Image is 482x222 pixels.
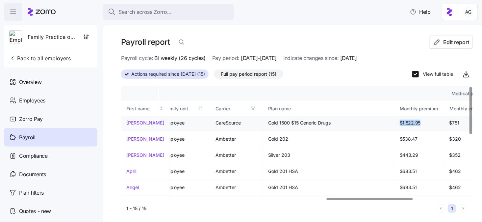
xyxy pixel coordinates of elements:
[216,105,248,112] div: Carrier
[212,54,240,62] span: Pay period:
[164,152,205,158] span: Employee
[4,128,97,147] a: Payroll
[164,105,196,112] div: Family unit
[164,168,205,175] span: Employee
[126,136,164,142] a: [PERSON_NAME]
[4,110,97,128] a: Zorro Pay
[118,8,172,16] span: Search across Zorro...
[400,184,439,191] span: $683.51
[400,168,439,175] span: $683.51
[155,54,206,62] span: Bi weekly (26 cycles)
[19,78,41,86] span: Overview
[241,54,277,62] span: [DATE]-[DATE]
[221,70,276,78] span: Full pay period report (15)
[19,189,44,197] span: Plan filters
[126,120,164,126] a: [PERSON_NAME]
[103,4,234,20] button: Search across Zorro...
[459,204,468,213] button: Next page
[121,101,170,116] th: First nameNot sorted
[437,204,445,213] button: Previous page
[268,152,389,158] span: Silver 203
[268,184,389,191] span: Gold 201 HSA
[19,133,36,142] span: Payroll
[19,170,46,179] span: Documents
[19,115,43,123] span: Zorro Pay
[4,91,97,110] a: Employees
[19,207,51,215] span: Quotes - new
[10,31,22,44] img: Employer logo
[126,168,164,175] a: April
[4,147,97,165] a: Compliance
[216,136,257,142] span: Ambetter
[121,54,153,62] span: Payroll cycle:
[9,54,71,62] span: Back to all employers
[400,120,439,126] span: $1,522.95
[126,152,164,158] a: [PERSON_NAME]
[4,202,97,220] a: Quotes - new
[164,120,205,126] span: Employee
[28,33,75,41] span: Family Practice of Booneville Inc
[268,105,388,112] div: Plan name
[216,168,257,175] span: Ambetter
[216,120,257,126] span: CareSource
[283,54,339,62] span: Indicate changes since:
[164,136,205,142] span: Employee
[268,168,389,175] span: Gold 201 HSA
[419,71,453,77] label: View full table
[121,37,170,47] h1: Payroll report
[159,106,164,111] div: Not sorted
[268,120,389,126] span: Gold 1500 $15 Generic Drugs
[448,204,456,213] button: 1
[126,105,158,112] div: First name
[164,184,205,191] span: Employee
[430,36,473,49] button: Edit report
[400,105,438,112] div: Monthly premium
[410,8,431,16] span: Help
[405,5,436,18] button: Help
[4,73,97,91] a: Overview
[126,205,434,212] div: 1 - 15 / 15
[19,152,48,160] span: Compliance
[268,136,389,142] span: Gold 202
[340,54,357,62] span: [DATE]
[216,184,257,191] span: Ambetter
[19,97,45,105] span: Employees
[126,200,164,207] a: Sierra
[444,38,469,46] span: Edit report
[400,152,439,158] span: $443.29
[131,70,205,78] span: Actions required since [DATE] (15)
[400,136,439,142] span: $538.47
[126,184,164,191] a: Angel
[463,7,474,17] img: 5fc55c57e0610270ad857448bea2f2d5
[4,165,97,183] a: Documents
[4,183,97,202] a: Plan filters
[216,152,257,158] span: Ambetter
[7,52,73,65] button: Back to all employers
